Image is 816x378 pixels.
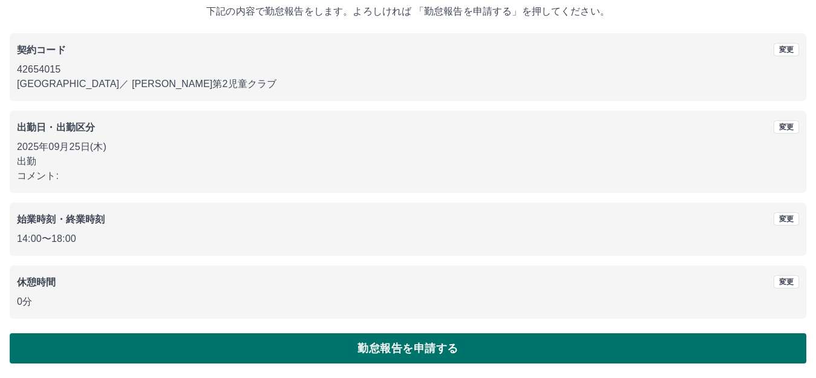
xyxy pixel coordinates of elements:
button: 変更 [774,212,799,226]
b: 始業時刻・終業時刻 [17,214,105,224]
b: 休憩時間 [17,277,56,287]
button: 変更 [774,120,799,134]
p: 0分 [17,295,799,309]
button: 変更 [774,275,799,288]
p: 14:00 〜 18:00 [17,232,799,246]
p: 2025年09月25日(木) [17,140,799,154]
p: [GEOGRAPHIC_DATA] ／ [PERSON_NAME]第2児童クラブ [17,77,799,91]
p: 出勤 [17,154,799,169]
p: 42654015 [17,62,799,77]
button: 勤怠報告を申請する [10,333,806,363]
b: 契約コード [17,45,66,55]
button: 変更 [774,43,799,56]
b: 出勤日・出勤区分 [17,122,95,132]
p: コメント: [17,169,799,183]
p: 下記の内容で勤怠報告をします。よろしければ 「勤怠報告を申請する」を押してください。 [10,4,806,19]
